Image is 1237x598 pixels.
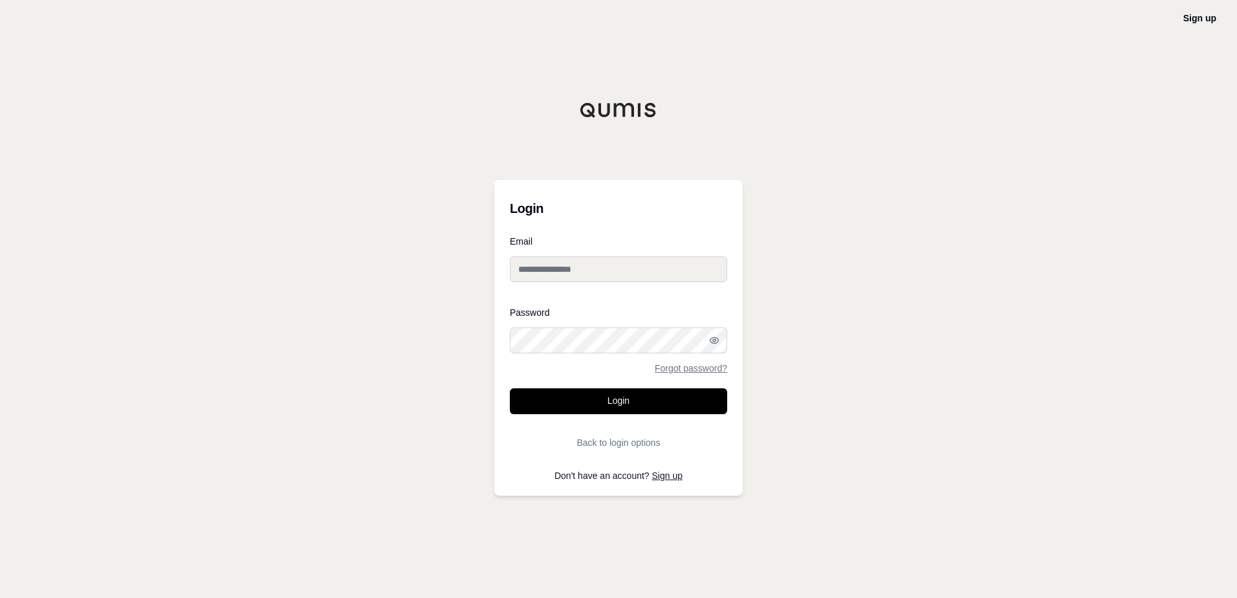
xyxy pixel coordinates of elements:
[510,388,727,414] button: Login
[510,308,727,317] label: Password
[510,471,727,480] p: Don't have an account?
[655,364,727,373] a: Forgot password?
[580,102,657,118] img: Qumis
[652,471,683,481] a: Sign up
[510,237,727,246] label: Email
[510,430,727,456] button: Back to login options
[510,195,727,221] h3: Login
[1183,13,1216,23] a: Sign up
